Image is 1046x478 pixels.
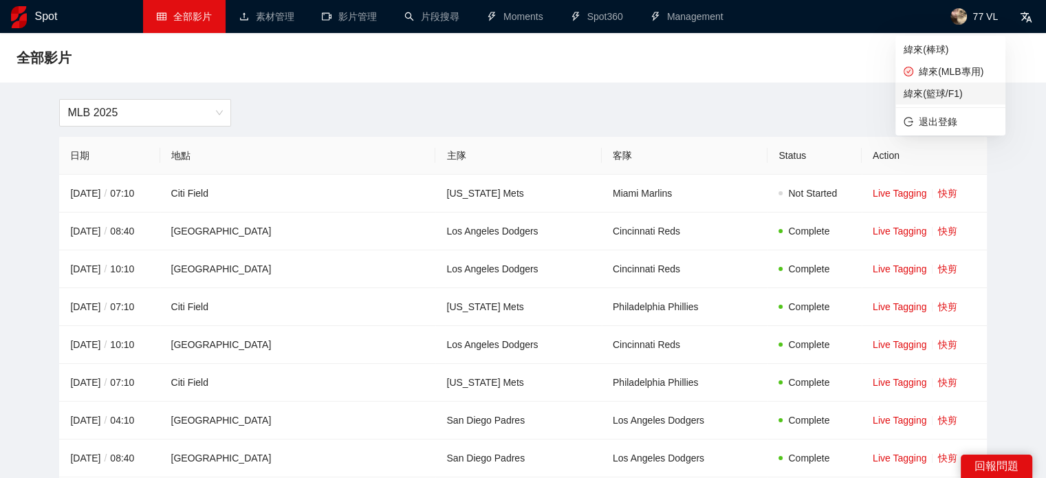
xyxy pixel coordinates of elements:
[160,137,436,175] th: 地點
[59,364,160,402] td: [DATE] 07:10
[435,288,601,326] td: [US_STATE] Mets
[602,250,767,288] td: Cincinnati Reds
[862,137,987,175] th: Action
[17,47,72,69] span: 全部影片
[788,263,829,274] span: Complete
[435,326,601,364] td: Los Angeles Dodgers
[435,175,601,213] td: [US_STATE] Mets
[938,339,957,350] a: 快剪
[938,226,957,237] a: 快剪
[938,263,957,274] a: 快剪
[157,12,166,21] span: table
[873,301,926,312] a: Live Tagging
[160,175,436,213] td: Citi Field
[602,288,767,326] td: Philadelphia Phillies
[873,377,926,388] a: Live Tagging
[100,301,110,312] span: /
[435,364,601,402] td: [US_STATE] Mets
[11,6,27,28] img: logo
[59,137,160,175] th: 日期
[67,100,223,126] span: MLB 2025
[602,326,767,364] td: Cincinnati Reds
[788,377,829,388] span: Complete
[904,64,997,79] span: 緯來(MLB專用)
[322,11,377,22] a: video-camera影片管理
[904,42,997,57] span: 緯來(棒球)
[602,175,767,213] td: Miami Marlins
[100,263,110,274] span: /
[160,213,436,250] td: [GEOGRAPHIC_DATA]
[59,213,160,250] td: [DATE] 08:40
[100,415,110,426] span: /
[938,377,957,388] a: 快剪
[59,439,160,477] td: [DATE] 08:40
[602,364,767,402] td: Philadelphia Phillies
[767,137,862,175] th: Status
[160,326,436,364] td: [GEOGRAPHIC_DATA]
[100,453,110,464] span: /
[788,226,829,237] span: Complete
[160,288,436,326] td: Citi Field
[938,453,957,464] a: 快剪
[873,226,926,237] a: Live Tagging
[788,188,837,199] span: Not Started
[404,11,459,22] a: search片段搜尋
[651,11,723,22] a: thunderboltManagement
[904,114,997,129] span: 退出登錄
[873,339,926,350] a: Live Tagging
[487,11,543,22] a: thunderboltMoments
[435,250,601,288] td: Los Angeles Dodgers
[904,86,997,101] span: 緯來(籃球/F1)
[602,439,767,477] td: Los Angeles Dodgers
[59,288,160,326] td: [DATE] 07:10
[160,439,436,477] td: [GEOGRAPHIC_DATA]
[788,301,829,312] span: Complete
[160,402,436,439] td: [GEOGRAPHIC_DATA]
[873,415,926,426] a: Live Tagging
[602,137,767,175] th: 客隊
[160,364,436,402] td: Citi Field
[788,339,829,350] span: Complete
[938,415,957,426] a: 快剪
[59,175,160,213] td: [DATE] 07:10
[904,67,913,76] span: check-circle
[435,439,601,477] td: San Diego Padres
[873,453,926,464] a: Live Tagging
[904,117,913,127] span: logout
[100,226,110,237] span: /
[100,377,110,388] span: /
[100,339,110,350] span: /
[788,453,829,464] span: Complete
[950,8,967,25] img: avatar
[873,188,926,199] a: Live Tagging
[788,415,829,426] span: Complete
[961,455,1032,478] div: 回報問題
[100,188,110,199] span: /
[602,213,767,250] td: Cincinnati Reds
[938,301,957,312] a: 快剪
[435,213,601,250] td: Los Angeles Dodgers
[160,250,436,288] td: [GEOGRAPHIC_DATA]
[571,11,623,22] a: thunderboltSpot360
[602,402,767,439] td: Los Angeles Dodgers
[239,11,294,22] a: upload素材管理
[873,263,926,274] a: Live Tagging
[938,188,957,199] a: 快剪
[173,11,212,22] span: 全部影片
[59,402,160,439] td: [DATE] 04:10
[435,402,601,439] td: San Diego Padres
[59,250,160,288] td: [DATE] 10:10
[435,137,601,175] th: 主隊
[59,326,160,364] td: [DATE] 10:10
